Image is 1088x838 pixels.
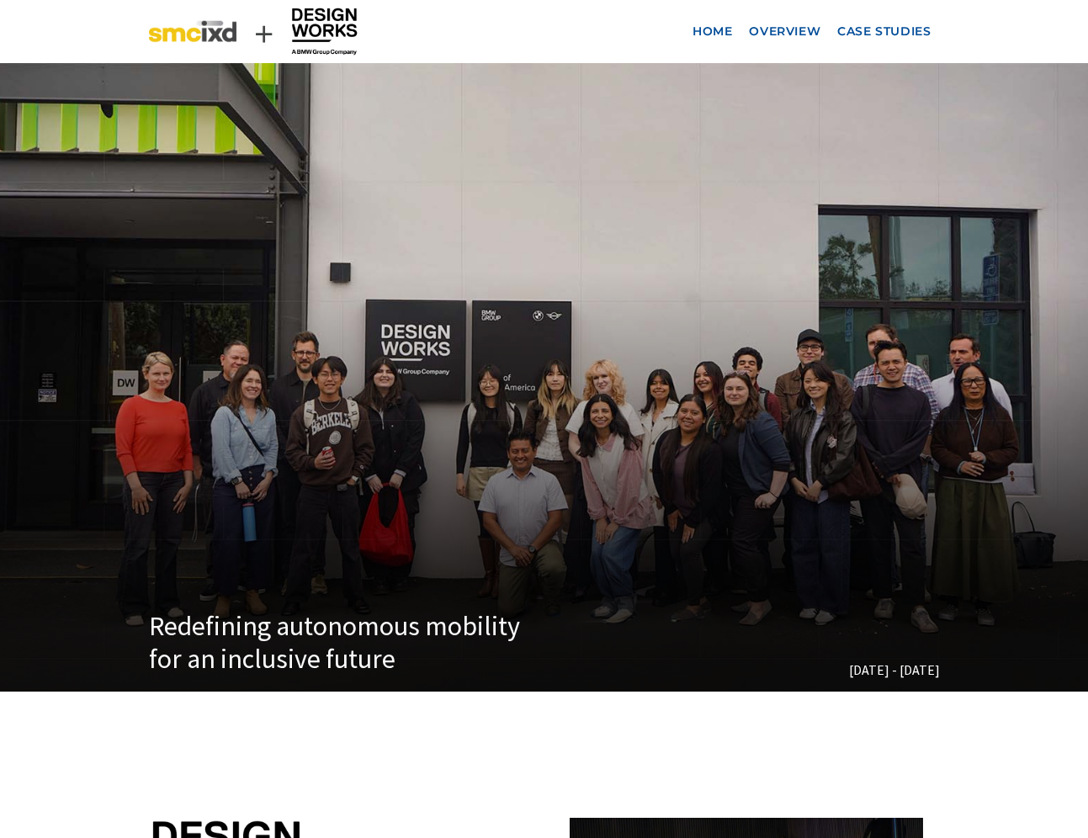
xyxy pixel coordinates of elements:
[149,610,536,675] h1: Redefining autonomous mobility for an inclusive future
[684,16,740,47] a: Home
[237,14,290,50] div: +
[553,662,940,678] div: [DATE] - [DATE]​
[740,16,829,47] a: Overview
[829,16,939,47] a: Case Studies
